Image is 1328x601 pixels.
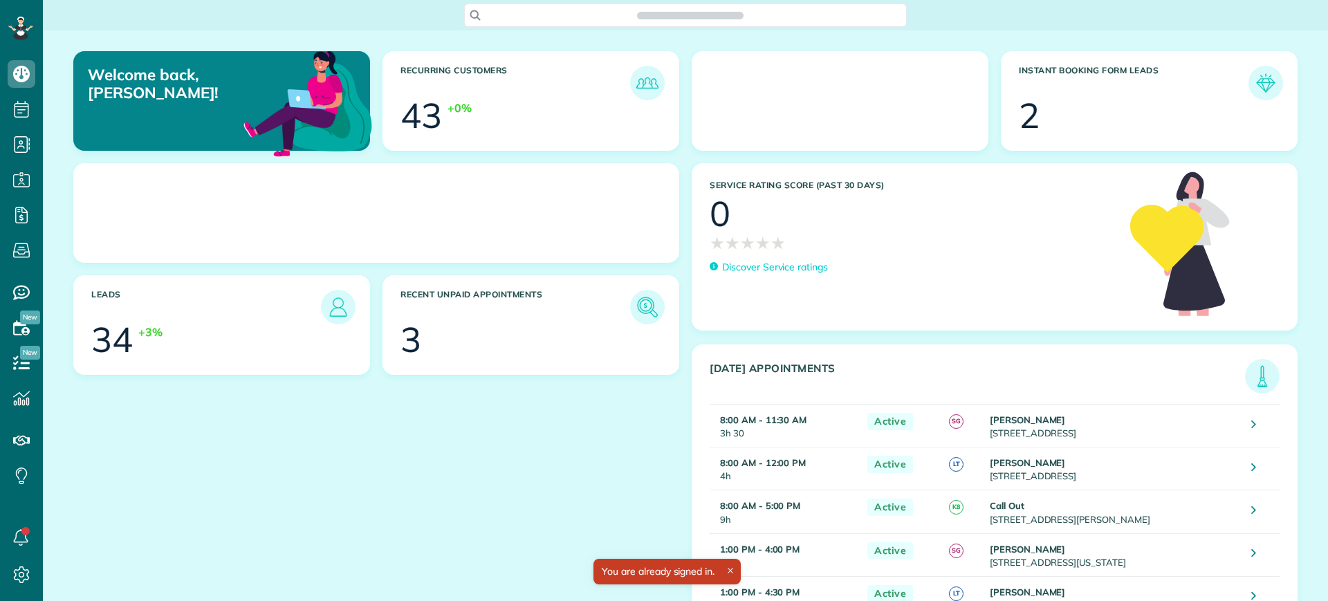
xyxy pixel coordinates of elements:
[949,500,963,515] span: K8
[990,414,1066,425] strong: [PERSON_NAME]
[651,8,729,22] span: Search ZenMaid…
[720,544,800,555] strong: 1:00 PM - 4:00 PM
[710,181,1116,190] h3: Service Rating score (past 30 days)
[91,322,133,357] div: 34
[740,231,755,255] span: ★
[986,533,1241,576] td: [STREET_ADDRESS][US_STATE]
[91,290,321,324] h3: Leads
[88,66,275,102] p: Welcome back, [PERSON_NAME]!
[986,490,1241,533] td: [STREET_ADDRESS][PERSON_NAME]
[867,499,913,516] span: Active
[710,231,725,255] span: ★
[593,559,741,584] div: You are already signed in.
[20,346,40,360] span: New
[1248,362,1276,390] img: icon_todays_appointments-901f7ab196bb0bea1936b74009e4eb5ffbc2d2711fa7634e0d609ed5ef32b18b.png
[720,586,800,598] strong: 1:00 PM - 4:30 PM
[949,457,963,472] span: LT
[710,447,860,490] td: 4h
[634,293,661,321] img: icon_unpaid_appointments-47b8ce3997adf2238b356f14209ab4cced10bd1f174958f3ca8f1d0dd7fffeee.png
[400,66,630,100] h3: Recurring Customers
[755,231,771,255] span: ★
[867,456,913,473] span: Active
[720,457,806,468] strong: 8:00 AM - 12:00 PM
[448,100,472,116] div: +0%
[1019,66,1248,100] h3: Instant Booking Form Leads
[725,231,740,255] span: ★
[720,414,806,425] strong: 8:00 AM - 11:30 AM
[949,544,963,558] span: SG
[400,290,630,324] h3: Recent unpaid appointments
[771,231,786,255] span: ★
[20,311,40,324] span: New
[990,586,1066,598] strong: [PERSON_NAME]
[710,362,1245,394] h3: [DATE] Appointments
[138,324,163,340] div: +3%
[634,69,661,97] img: icon_recurring_customers-cf858462ba22bcd05b5a5880d41d6543d210077de5bb9ebc9590e49fd87d84ed.png
[241,35,375,169] img: dashboard_welcome-42a62b7d889689a78055ac9021e634bf52bae3f8056760290aed330b23ab8690.png
[710,490,860,533] td: 9h
[990,544,1066,555] strong: [PERSON_NAME]
[720,500,800,511] strong: 8:00 AM - 5:00 PM
[990,457,1066,468] strong: [PERSON_NAME]
[986,447,1241,490] td: [STREET_ADDRESS]
[324,293,352,321] img: icon_leads-1bed01f49abd5b7fead27621c3d59655bb73ed531f8eeb49469d10e621d6b896.png
[1252,69,1280,97] img: icon_form_leads-04211a6a04a5b2264e4ee56bc0799ec3eb69b7e499cbb523a139df1d13a81ae0.png
[400,98,442,133] div: 43
[710,260,828,275] a: Discover Service ratings
[949,586,963,601] span: LT
[710,405,860,447] td: 3h 30
[867,542,913,560] span: Active
[990,500,1024,511] strong: Call Out
[1019,98,1040,133] div: 2
[722,260,828,275] p: Discover Service ratings
[400,322,421,357] div: 3
[949,414,963,429] span: SG
[710,196,730,231] div: 0
[986,405,1241,447] td: [STREET_ADDRESS]
[867,413,913,430] span: Active
[710,533,860,576] td: 3h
